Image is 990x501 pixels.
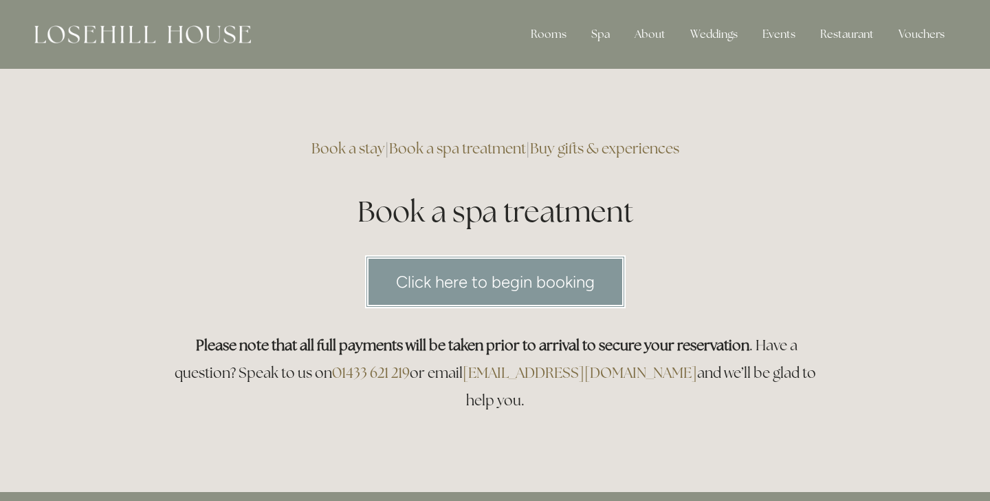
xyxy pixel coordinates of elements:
[34,25,251,43] img: Losehill House
[166,191,824,232] h1: Book a spa treatment
[809,21,885,48] div: Restaurant
[520,21,577,48] div: Rooms
[332,363,410,382] a: 01433 621 219
[888,21,956,48] a: Vouchers
[624,21,676,48] div: About
[751,21,806,48] div: Events
[580,21,621,48] div: Spa
[166,135,824,162] h3: | |
[166,332,824,414] h3: . Have a question? Speak to us on or email and we’ll be glad to help you.
[389,139,526,158] a: Book a spa treatment
[463,363,697,382] a: [EMAIL_ADDRESS][DOMAIN_NAME]
[311,139,385,158] a: Book a stay
[679,21,749,48] div: Weddings
[365,255,626,308] a: Click here to begin booking
[530,139,679,158] a: Buy gifts & experiences
[196,336,749,354] strong: Please note that all full payments will be taken prior to arrival to secure your reservation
